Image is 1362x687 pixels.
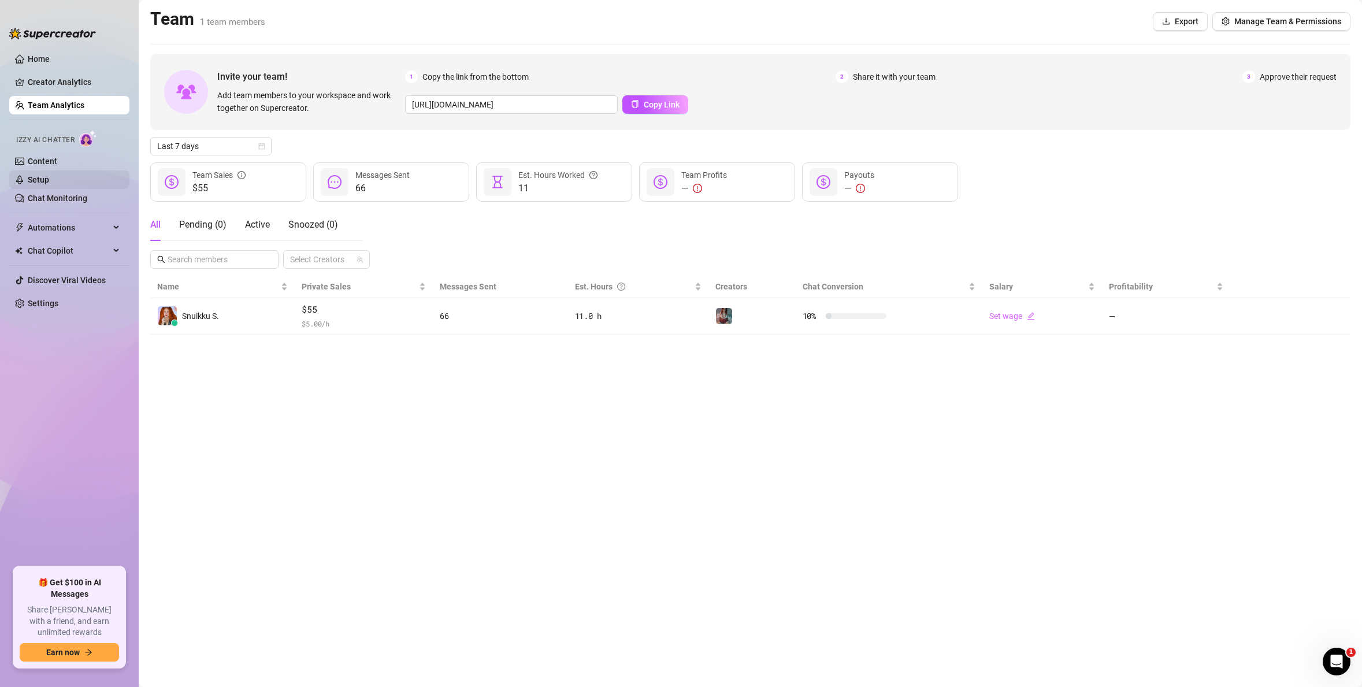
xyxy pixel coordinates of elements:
div: — [844,181,874,195]
a: Creator Analytics [28,73,120,91]
span: question-circle [589,169,598,181]
a: Home [28,54,50,64]
iframe: Intercom live chat [1323,648,1350,675]
span: download [1162,17,1170,25]
span: Snoozed ( 0 ) [288,219,338,230]
span: edit [1027,312,1035,320]
span: Invite your team! [217,69,405,84]
span: Export [1175,17,1198,26]
img: logo-BBDzfeDw.svg [9,28,96,39]
span: 2 [836,70,848,83]
span: Messages Sent [440,282,496,291]
span: hourglass [491,175,504,189]
span: 1 team members [200,17,265,27]
span: arrow-right [84,648,92,656]
button: Earn nowarrow-right [20,643,119,662]
img: AI Chatter [79,130,97,147]
button: Manage Team & Permissions [1212,12,1350,31]
span: Profitability [1109,282,1153,291]
a: Chat Monitoring [28,194,87,203]
span: 11 [518,181,598,195]
span: copy [631,100,639,108]
div: Team Sales [192,169,246,181]
a: Settings [28,299,58,308]
span: calendar [258,143,265,150]
span: question-circle [617,280,625,293]
span: Manage Team & Permissions [1234,17,1341,26]
span: message [328,175,342,189]
span: Chat Conversion [803,282,863,291]
div: Est. Hours Worked [518,169,598,181]
a: Set wageedit [989,311,1035,321]
span: Add team members to your workspace and work together on Supercreator. [217,89,400,114]
span: $55 [302,303,426,317]
img: Chat Copilot [15,247,23,255]
span: team [357,256,363,263]
th: Name [150,276,295,298]
span: Earn now [46,648,80,657]
span: thunderbolt [15,223,24,232]
span: 🎁 Get $100 in AI Messages [20,577,119,600]
h2: Team [150,8,265,30]
div: Pending ( 0 ) [179,218,227,232]
span: Team Profits [681,170,727,180]
span: Private Sales [302,282,351,291]
span: Approve their request [1260,70,1337,83]
a: Setup [28,175,49,184]
a: Discover Viral Videos [28,276,106,285]
span: setting [1222,17,1230,25]
td: — [1102,298,1230,335]
a: Content [28,157,57,166]
span: dollar-circle [165,175,179,189]
span: Share [PERSON_NAME] with a friend, and earn unlimited rewards [20,604,119,638]
span: 1 [1346,648,1356,657]
span: 3 [1242,70,1255,83]
span: 10 % [803,310,821,322]
span: search [157,255,165,263]
span: Chat Copilot [28,242,110,260]
span: exclamation-circle [693,184,702,193]
span: Share it with your team [853,70,936,83]
span: Name [157,280,279,293]
span: Last 7 days [157,138,265,155]
img: TheOrangeOne [716,308,732,324]
span: Messages Sent [355,170,410,180]
img: Snuikku Snuikku… [158,306,177,325]
div: All [150,218,161,232]
span: Copy the link from the bottom [422,70,529,83]
div: 11.0 h [575,310,702,322]
a: Team Analytics [28,101,84,110]
span: Salary [989,282,1013,291]
span: 66 [355,181,410,195]
span: Copy Link [644,100,680,109]
button: Copy Link [622,95,688,114]
th: Creators [708,276,796,298]
span: dollar-circle [817,175,830,189]
span: exclamation-circle [856,184,865,193]
span: 1 [405,70,418,83]
div: Est. Hours [575,280,692,293]
span: $55 [192,181,246,195]
span: Automations [28,218,110,237]
div: 66 [440,310,561,322]
span: Payouts [844,170,874,180]
div: — [681,181,727,195]
button: Export [1153,12,1208,31]
input: Search members [168,253,262,266]
span: Active [245,219,270,230]
span: info-circle [237,169,246,181]
span: dollar-circle [654,175,667,189]
span: Izzy AI Chatter [16,135,75,146]
span: Snuikku S. [182,310,219,322]
span: $ 5.00 /h [302,318,426,329]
